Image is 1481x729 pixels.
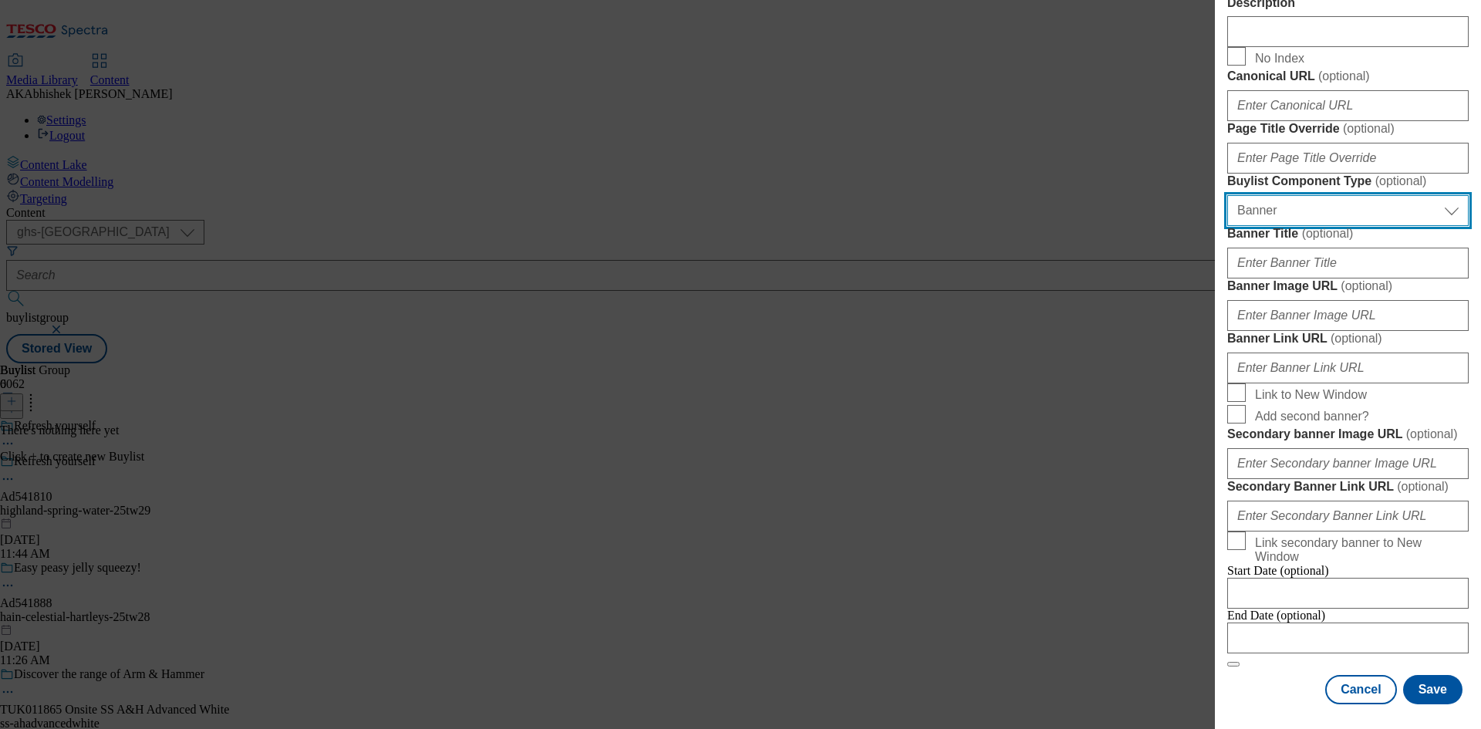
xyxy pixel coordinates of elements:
[1302,227,1354,240] span: ( optional )
[1343,122,1395,135] span: ( optional )
[1227,501,1469,532] input: Enter Secondary Banner Link URL
[1227,174,1469,189] label: Buylist Component Type
[1255,410,1369,424] span: Add second banner?
[1227,143,1469,174] input: Enter Page Title Override
[1406,427,1458,440] span: ( optional )
[1403,675,1462,704] button: Save
[1227,448,1469,479] input: Enter Secondary banner Image URL
[1227,623,1469,653] input: Enter Date
[1227,16,1469,47] input: Enter Description
[1397,480,1449,493] span: ( optional )
[1227,331,1469,346] label: Banner Link URL
[1227,90,1469,121] input: Enter Canonical URL
[1255,536,1462,564] span: Link secondary banner to New Window
[1227,248,1469,278] input: Enter Banner Title
[1255,52,1304,66] span: No Index
[1227,300,1469,331] input: Enter Banner Image URL
[1227,69,1469,84] label: Canonical URL
[1227,353,1469,383] input: Enter Banner Link URL
[1227,564,1329,577] span: Start Date (optional)
[1325,675,1396,704] button: Cancel
[1227,578,1469,609] input: Enter Date
[1227,121,1469,137] label: Page Title Override
[1318,69,1370,83] span: ( optional )
[1331,332,1382,345] span: ( optional )
[1227,278,1469,294] label: Banner Image URL
[1227,427,1469,442] label: Secondary banner Image URL
[1255,388,1367,402] span: Link to New Window
[1375,174,1427,187] span: ( optional )
[1227,609,1325,622] span: End Date (optional)
[1227,226,1469,241] label: Banner Title
[1227,479,1469,494] label: Secondary Banner Link URL
[1341,279,1392,292] span: ( optional )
